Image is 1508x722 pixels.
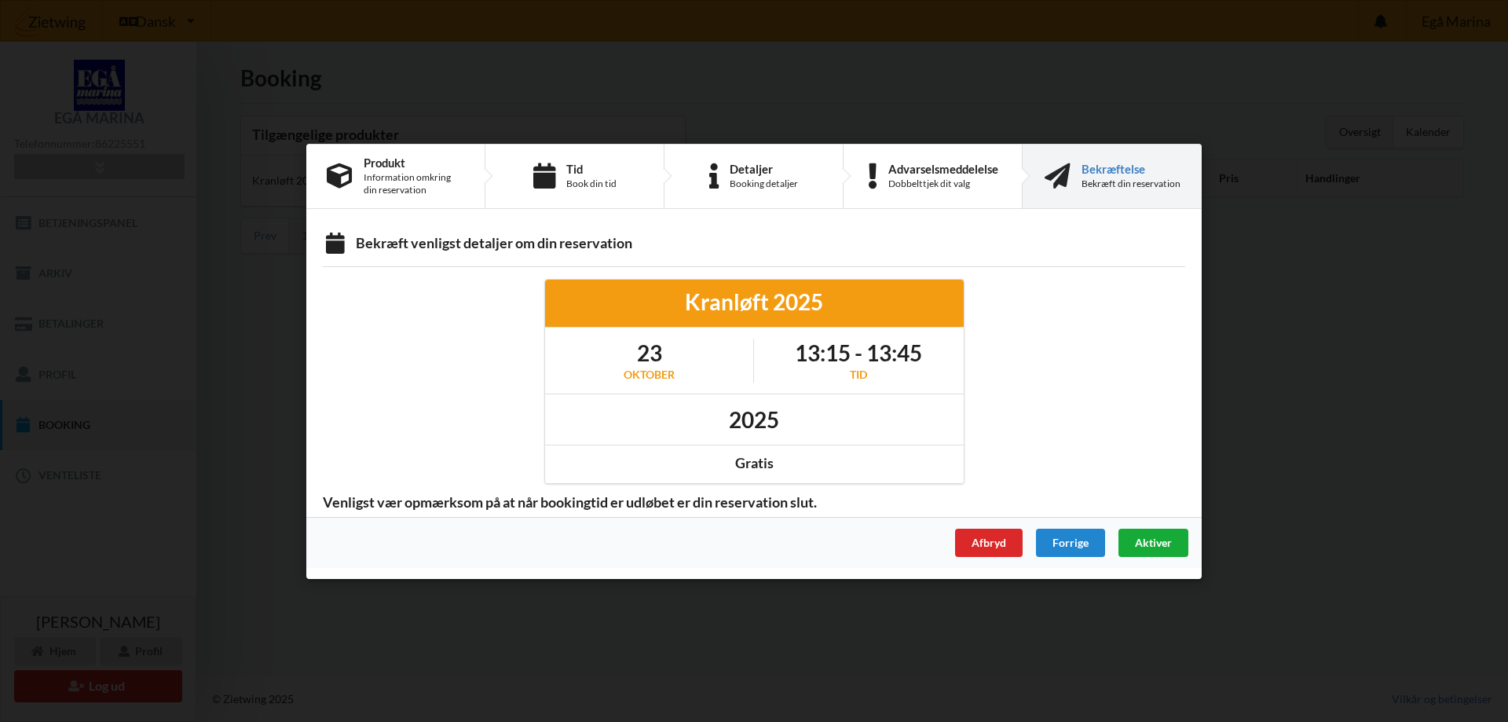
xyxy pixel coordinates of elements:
[364,156,464,168] div: Produkt
[730,162,798,174] div: Detaljer
[795,339,922,367] h1: 13:15 - 13:45
[955,528,1023,556] div: Afbryd
[566,162,617,174] div: Tid
[364,170,464,196] div: Information omkring din reservation
[795,367,922,383] div: Tid
[556,454,953,472] div: Gratis
[1082,177,1180,189] div: Bekræft din reservation
[312,493,828,511] span: Venligst vær opmærksom på at når bookingtid er udløbet er din reservation slut.
[556,288,953,316] div: Kranløft 2025
[730,177,798,189] div: Booking detaljer
[566,177,617,189] div: Book din tid
[888,162,998,174] div: Advarselsmeddelelse
[624,367,675,383] div: oktober
[1036,528,1105,556] div: Forrige
[729,405,779,433] h1: 2025
[323,234,1185,255] div: Bekræft venligst detaljer om din reservation
[1082,162,1180,174] div: Bekræftelse
[888,177,998,189] div: Dobbelttjek dit valg
[1135,535,1172,548] span: Aktiver
[624,339,675,367] h1: 23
